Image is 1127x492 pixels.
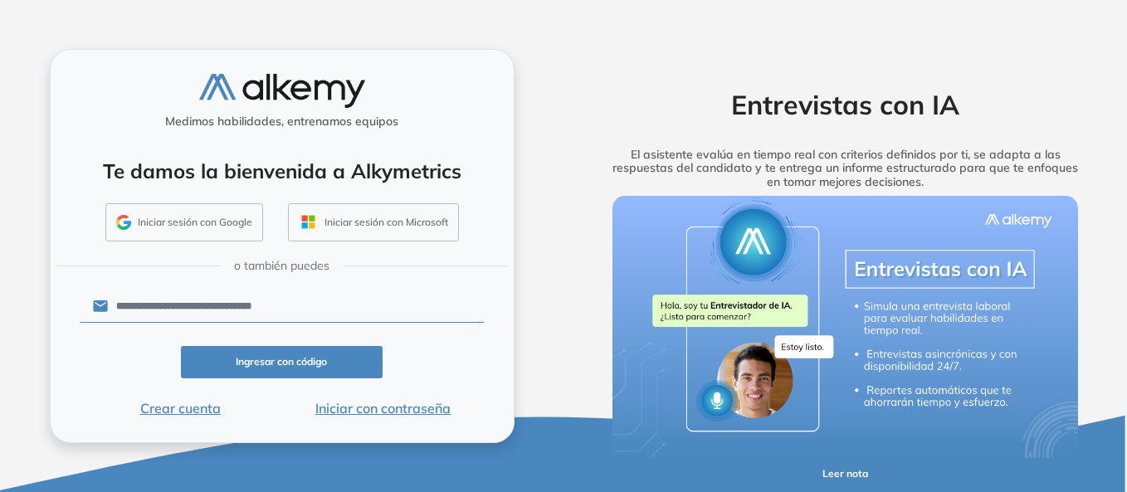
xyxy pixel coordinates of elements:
img: GMAIL_ICON [116,215,131,230]
button: Crear cuenta [80,398,282,418]
img: img-more-info [612,196,1079,458]
button: Iniciar sesión con Google [105,203,263,241]
h5: El asistente evalúa en tiempo real con criterios definidos por ti, se adapta a las respuestas del... [587,148,1105,189]
img: logo-alkemy [199,74,365,108]
h2: Entrevistas con IA [587,89,1105,120]
img: OUTLOOK_ICON [299,212,318,231]
h4: Te damos la bienvenida a Alkymetrics [72,159,492,183]
h5: Medimos habilidades, entrenamos equipos [57,114,507,129]
span: o también puedes [234,257,329,275]
button: Iniciar con contraseña [281,398,484,418]
button: Ingresar con código [181,346,383,378]
button: Leer nota [781,458,910,490]
button: Iniciar sesión con Microsoft [288,203,459,241]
